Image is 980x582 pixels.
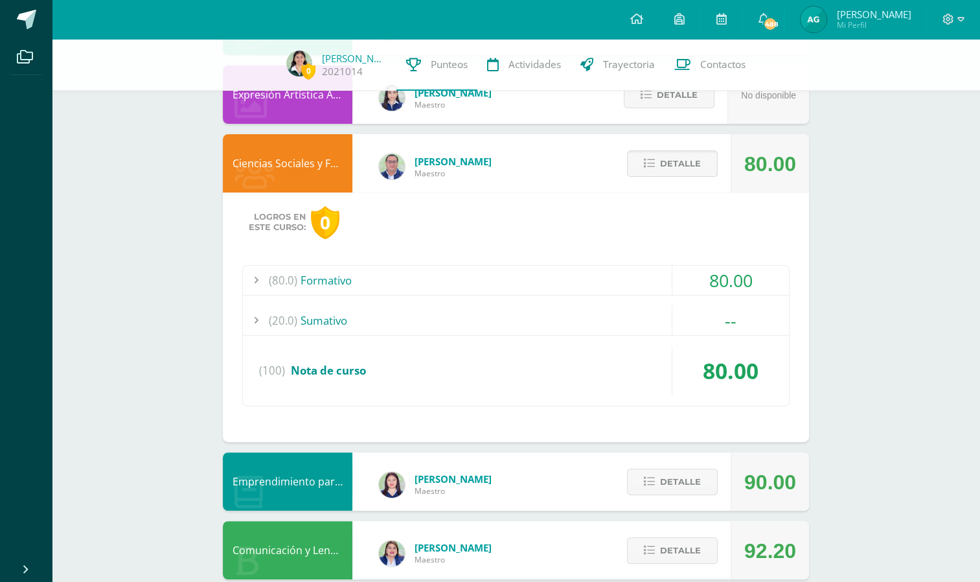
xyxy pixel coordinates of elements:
[627,150,718,177] button: Detalle
[379,472,405,498] img: a452c7054714546f759a1a740f2e8572.png
[396,39,477,91] a: Punteos
[744,453,796,511] div: 90.00
[415,155,492,168] span: [PERSON_NAME]
[571,39,665,91] a: Trayectoria
[603,58,655,71] span: Trayectoria
[322,52,387,65] a: [PERSON_NAME]
[379,541,405,566] img: 97caf0f34450839a27c93473503a1ec1.png
[660,539,701,563] span: Detalle
[477,39,571,91] a: Actividades
[311,206,339,239] div: 0
[627,537,718,564] button: Detalle
[672,266,789,295] div: 80.00
[415,86,492,99] span: [PERSON_NAME]
[249,212,306,233] span: Logros en este curso:
[415,99,492,110] span: Maestro
[223,65,352,124] div: Expresión Artística ARTES PLÁSTICAS
[741,90,796,100] span: No disponible
[836,8,911,21] span: [PERSON_NAME]
[672,346,789,395] div: 80.00
[415,485,492,496] span: Maestro
[660,152,701,176] span: Detalle
[379,85,405,111] img: 360951c6672e02766e5b7d72674f168c.png
[223,521,352,579] div: Comunicación y Lenguaje, Idioma Español
[243,306,789,335] div: Sumativo
[672,306,789,335] div: --
[744,522,796,580] div: 92.20
[243,266,789,295] div: Formativo
[259,346,285,395] span: (100)
[660,470,701,494] span: Detalle
[624,82,714,108] button: Detalle
[508,58,561,71] span: Actividades
[415,168,492,179] span: Maestro
[627,469,718,495] button: Detalle
[700,58,746,71] span: Contactos
[301,63,315,79] span: 0
[763,17,777,31] span: 488
[744,135,796,193] div: 80.00
[269,306,297,335] span: (20.0)
[415,541,492,554] span: [PERSON_NAME]
[415,472,492,485] span: [PERSON_NAME]
[223,452,352,511] div: Emprendimiento para la Productividad
[801,6,826,32] img: c11d42e410010543b8f7588cb98b0966.png
[379,154,405,180] img: c1c1b07ef08c5b34f56a5eb7b3c08b85.png
[322,65,363,78] a: 2021014
[269,266,297,295] span: (80.0)
[836,19,911,30] span: Mi Perfil
[657,83,698,107] span: Detalle
[415,554,492,565] span: Maestro
[431,58,468,71] span: Punteos
[291,363,366,378] span: Nota de curso
[223,134,352,192] div: Ciencias Sociales y Formación Ciudadana
[665,39,755,91] a: Contactos
[286,51,312,76] img: 21ecb1b6eb62dfcd83b073e897be9f81.png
